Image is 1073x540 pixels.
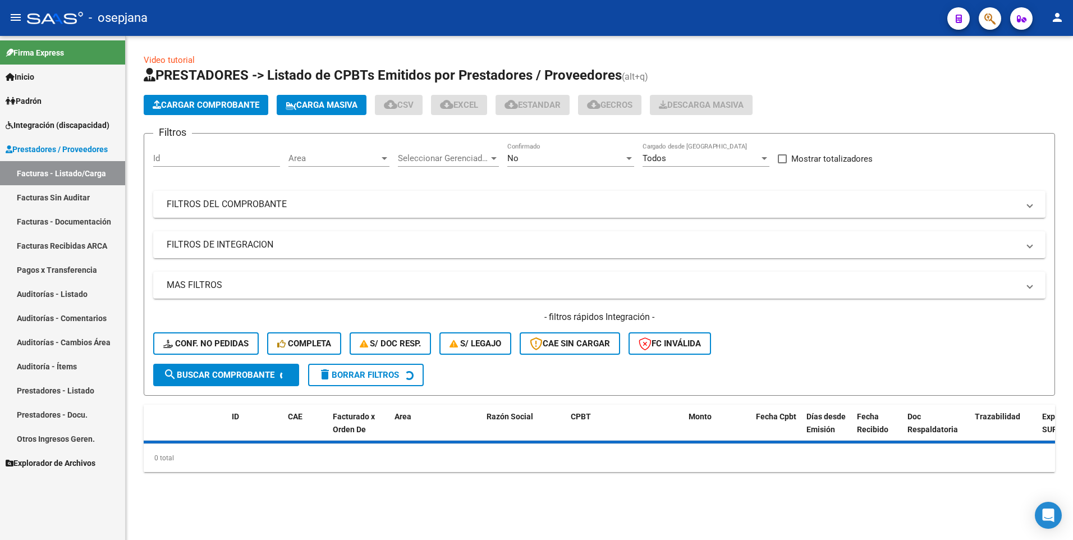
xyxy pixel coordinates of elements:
span: Facturado x Orden De [333,412,375,434]
span: Doc Respaldatoria [907,412,958,434]
mat-icon: cloud_download [587,98,600,111]
mat-icon: menu [9,11,22,24]
span: Prestadores / Proveedores [6,143,108,155]
span: Fecha Cpbt [756,412,796,421]
mat-icon: search [163,368,177,381]
span: FC Inválida [639,338,701,349]
span: Descarga Masiva [659,100,744,110]
datatable-header-cell: Doc Respaldatoria [903,405,970,454]
button: FC Inválida [629,332,711,355]
button: EXCEL [431,95,487,115]
span: Fecha Recibido [857,412,888,434]
button: Cargar Comprobante [144,95,268,115]
mat-expansion-panel-header: MAS FILTROS [153,272,1046,299]
mat-panel-title: FILTROS DE INTEGRACION [167,239,1019,251]
button: Borrar Filtros [308,364,424,386]
span: Padrón [6,95,42,107]
span: Buscar Comprobante [163,370,274,380]
app-download-masive: Descarga masiva de comprobantes (adjuntos) [650,95,753,115]
mat-panel-title: FILTROS DEL COMPROBANTE [167,198,1019,210]
span: Gecros [587,100,632,110]
span: Integración (discapacidad) [6,119,109,131]
datatable-header-cell: Monto [684,405,751,454]
span: Borrar Filtros [318,370,399,380]
button: Completa [267,332,341,355]
button: Conf. no pedidas [153,332,259,355]
div: 0 total [144,444,1055,472]
datatable-header-cell: CAE [283,405,328,454]
span: CAE SIN CARGAR [530,338,610,349]
button: Estandar [496,95,570,115]
span: ID [232,412,239,421]
span: (alt+q) [622,71,648,82]
mat-icon: person [1051,11,1064,24]
span: Area [288,153,379,163]
datatable-header-cell: Fecha Cpbt [751,405,802,454]
div: Open Intercom Messenger [1035,502,1062,529]
span: Carga Masiva [286,100,357,110]
span: Seleccionar Gerenciador [398,153,489,163]
mat-icon: cloud_download [384,98,397,111]
span: CSV [384,100,414,110]
span: PRESTADORES -> Listado de CPBTs Emitidos por Prestadores / Proveedores [144,67,622,83]
datatable-header-cell: Trazabilidad [970,405,1038,454]
button: Buscar Comprobante [153,364,299,386]
button: S/ Doc Resp. [350,332,432,355]
span: EXCEL [440,100,478,110]
a: Video tutorial [144,55,195,65]
span: Días desde Emisión [806,412,846,434]
mat-icon: delete [318,368,332,381]
span: Inicio [6,71,34,83]
span: Mostrar totalizadores [791,152,873,166]
mat-expansion-panel-header: FILTROS DE INTEGRACION [153,231,1046,258]
h4: - filtros rápidos Integración - [153,311,1046,323]
span: - osepjana [89,6,148,30]
span: Explorador de Archivos [6,457,95,469]
span: CAE [288,412,302,421]
span: Todos [643,153,666,163]
span: S/ Doc Resp. [360,338,421,349]
span: Cargar Comprobante [153,100,259,110]
button: CSV [375,95,423,115]
span: Completa [277,338,331,349]
button: CAE SIN CARGAR [520,332,620,355]
button: S/ legajo [439,332,511,355]
mat-expansion-panel-header: FILTROS DEL COMPROBANTE [153,191,1046,218]
span: Firma Express [6,47,64,59]
datatable-header-cell: CPBT [566,405,684,454]
span: S/ legajo [450,338,501,349]
datatable-header-cell: Area [390,405,466,454]
h3: Filtros [153,125,192,140]
span: CPBT [571,412,591,421]
datatable-header-cell: Fecha Recibido [852,405,903,454]
span: Razón Social [487,412,533,421]
datatable-header-cell: ID [227,405,283,454]
span: No [507,153,519,163]
mat-icon: cloud_download [440,98,453,111]
datatable-header-cell: Días desde Emisión [802,405,852,454]
span: Monto [689,412,712,421]
button: Carga Masiva [277,95,366,115]
datatable-header-cell: Facturado x Orden De [328,405,390,454]
span: Conf. no pedidas [163,338,249,349]
datatable-header-cell: Razón Social [482,405,566,454]
span: Trazabilidad [975,412,1020,421]
mat-panel-title: MAS FILTROS [167,279,1019,291]
span: Area [395,412,411,421]
button: Gecros [578,95,641,115]
mat-icon: cloud_download [505,98,518,111]
button: Descarga Masiva [650,95,753,115]
span: Estandar [505,100,561,110]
